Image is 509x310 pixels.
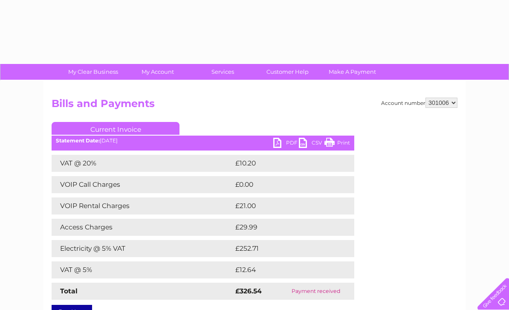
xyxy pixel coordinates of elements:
td: VAT @ 20% [52,155,233,172]
td: £29.99 [233,219,338,236]
a: Make A Payment [317,64,388,80]
td: Payment received [278,283,354,300]
a: PDF [273,138,299,150]
b: Statement Date: [56,137,100,144]
td: £21.00 [233,197,336,214]
td: £12.64 [233,261,336,278]
td: VOIP Call Charges [52,176,233,193]
a: My Clear Business [58,64,128,80]
td: £252.71 [233,240,338,257]
strong: £326.54 [235,287,262,295]
div: [DATE] [52,138,354,144]
td: VOIP Rental Charges [52,197,233,214]
a: My Account [123,64,193,80]
td: £10.20 [233,155,336,172]
a: Current Invoice [52,122,179,135]
a: Customer Help [252,64,323,80]
td: £0.00 [233,176,335,193]
td: Electricity @ 5% VAT [52,240,233,257]
a: CSV [299,138,324,150]
strong: Total [60,287,78,295]
a: Services [188,64,258,80]
td: VAT @ 5% [52,261,233,278]
a: Print [324,138,350,150]
h2: Bills and Payments [52,98,457,114]
td: Access Charges [52,219,233,236]
div: Account number [381,98,457,108]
